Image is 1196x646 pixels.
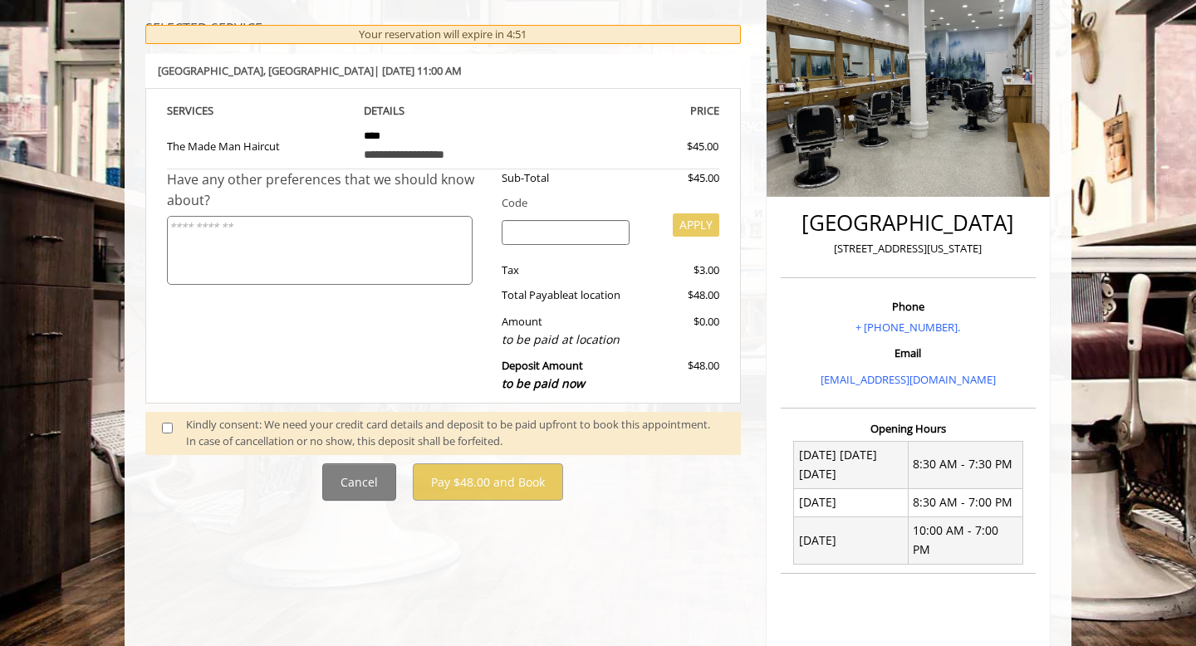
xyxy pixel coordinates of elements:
[568,287,620,302] span: at location
[794,516,909,564] td: [DATE]
[794,488,909,516] td: [DATE]
[489,313,643,349] div: Amount
[502,330,630,349] div: to be paid at location
[167,120,351,169] td: The Made Man Haircut
[785,301,1032,312] h3: Phone
[502,375,585,391] span: to be paid now
[489,194,719,212] div: Code
[322,463,396,501] button: Cancel
[489,262,643,279] div: Tax
[158,63,462,78] b: [GEOGRAPHIC_DATA] | [DATE] 11:00 AM
[627,138,718,155] div: $45.00
[489,286,643,304] div: Total Payable
[413,463,563,501] button: Pay $48.00 and Book
[908,488,1022,516] td: 8:30 AM - 7:00 PM
[821,372,996,387] a: [EMAIL_ADDRESS][DOMAIN_NAME]
[535,101,719,120] th: PRICE
[145,25,741,44] div: Your reservation will expire in 4:51
[167,169,489,212] div: Have any other preferences that we should know about?
[855,320,960,335] a: + [PHONE_NUMBER].
[794,441,909,488] td: [DATE] [DATE] [DATE]
[502,358,585,391] b: Deposit Amount
[351,101,536,120] th: DETAILS
[642,357,718,393] div: $48.00
[908,441,1022,488] td: 8:30 AM - 7:30 PM
[642,262,718,279] div: $3.00
[145,22,741,37] h3: SELECTED SERVICE
[785,347,1032,359] h3: Email
[489,169,643,187] div: Sub-Total
[673,213,719,237] button: APPLY
[186,416,724,451] div: Kindly consent: We need your credit card details and deposit to be paid upfront to book this appo...
[785,240,1032,257] p: [STREET_ADDRESS][US_STATE]
[642,313,718,349] div: $0.00
[908,516,1022,564] td: 10:00 AM - 7:00 PM
[642,286,718,304] div: $48.00
[785,211,1032,235] h2: [GEOGRAPHIC_DATA]
[263,63,374,78] span: , [GEOGRAPHIC_DATA]
[781,423,1036,434] h3: Opening Hours
[167,101,351,120] th: SERVICE
[642,169,718,187] div: $45.00
[208,103,213,118] span: S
